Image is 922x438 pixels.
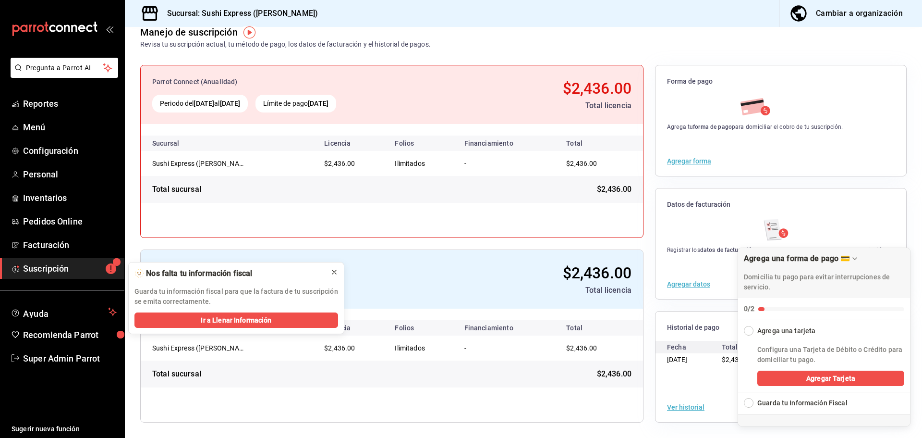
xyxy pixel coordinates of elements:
[316,320,387,336] th: Licencia
[324,160,355,167] span: $2,436.00
[667,246,887,254] div: Registrar los para poder generar las facturas de tu suscripción.
[152,159,248,168] div: Sushi Express ([PERSON_NAME])
[134,313,338,328] button: Ir a Llenar Información
[152,368,201,380] div: Total sucursal
[563,264,631,282] span: $2,436.00
[23,191,117,204] span: Inventarios
[255,95,336,113] div: Límite de pago
[140,39,431,50] div: Revisa tu suscripción actual, tu método de pago, los datos de facturación y el historial de pagos.
[152,343,248,353] div: Sushi Express ([PERSON_NAME])
[23,352,117,365] span: Super Admin Parrot
[555,136,643,151] th: Total
[744,254,850,263] div: Agrega una forma de pago 💳
[324,344,355,352] span: $2,436.00
[387,336,456,361] td: Ilimitados
[152,159,248,168] div: Sushi Express (Linda Vista)
[387,151,456,176] td: Ilimitados
[566,344,597,352] span: $2,436.00
[11,58,118,78] button: Pregunta a Parrot AI
[23,97,117,110] span: Reportes
[806,374,855,384] span: Agregar Tarjeta
[387,320,456,336] th: Folios
[738,248,910,320] button: Collapse Checklist
[140,25,238,39] div: Manejo de suscripción
[453,100,631,112] div: Total licencia
[667,77,895,86] span: Forma de pago
[722,341,776,353] div: Total
[738,320,910,336] button: Collapse Checklist
[722,356,752,363] span: $2,436.00
[597,184,631,195] span: $2,436.00
[134,287,338,307] p: Guarda tu información fiscal para que la factura de tu suscripción se emita correctamente.
[757,326,815,336] div: Agrega una tarjeta
[23,328,117,341] span: Recomienda Parrot
[243,26,255,38] img: Tooltip marker
[667,200,895,209] span: Datos de facturación
[152,343,248,353] div: Sushi Express (Linda Vista)
[152,262,446,272] div: Parrot Connect (Anualidad)
[597,368,631,380] span: $2,436.00
[23,144,117,157] span: Configuración
[152,95,248,113] div: Periodo del al
[23,168,117,181] span: Personal
[744,272,904,292] p: Domicilia tu pago para evitar interrupciones de servicio.
[555,320,643,336] th: Total
[667,323,895,332] span: Historial de pago
[457,336,555,361] td: -
[667,404,704,411] button: Ver historial
[693,124,732,130] strong: forma de pago
[457,320,555,336] th: Financiamiento
[738,392,910,414] button: Expand Checklist
[667,353,722,366] div: [DATE]
[12,424,117,434] span: Sugerir nueva función
[700,247,755,253] strong: datos de facturación
[457,136,555,151] th: Financiamiento
[316,136,387,151] th: Licencia
[308,100,328,107] strong: [DATE]
[159,8,318,19] h3: Sucursal: Sushi Express ([PERSON_NAME])
[7,70,118,80] a: Pregunta a Parrot AI
[667,158,711,164] button: Agregar forma
[23,215,117,228] span: Pedidos Online
[152,139,205,147] div: Sucursal
[26,63,103,73] span: Pregunta a Parrot AI
[201,315,271,325] span: Ir a Llenar Información
[23,238,117,251] span: Facturación
[757,345,904,365] p: Configura una Tarjeta de Débito o Crédito para domiciliar tu pago.
[667,123,843,131] div: Agrega tu para domiciliar el cobro de tu suscripción.
[744,304,754,314] div: 0/2
[757,398,848,408] div: Guarda tu Información Fiscal
[563,79,631,98] span: $2,436.00
[738,248,910,426] div: Agrega una forma de pago 💳
[457,151,555,176] td: -
[134,268,323,279] div: 🫥 Nos falta tu información fiscal
[757,371,904,386] button: Agregar Tarjeta
[152,184,201,195] div: Total sucursal
[152,77,446,87] div: Parrot Connect (Anualidad)
[106,25,113,33] button: open_drawer_menu
[220,100,241,107] strong: [DATE]
[387,136,456,151] th: Folios
[738,248,910,298] div: Drag to move checklist
[194,100,214,107] strong: [DATE]
[23,121,117,134] span: Menú
[816,7,903,20] div: Cambiar a organización
[667,281,710,288] button: Agregar datos
[667,341,722,353] div: Fecha
[453,285,631,296] div: Total licencia
[566,160,597,167] span: $2,436.00
[23,306,104,318] span: Ayuda
[23,262,117,275] span: Suscripción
